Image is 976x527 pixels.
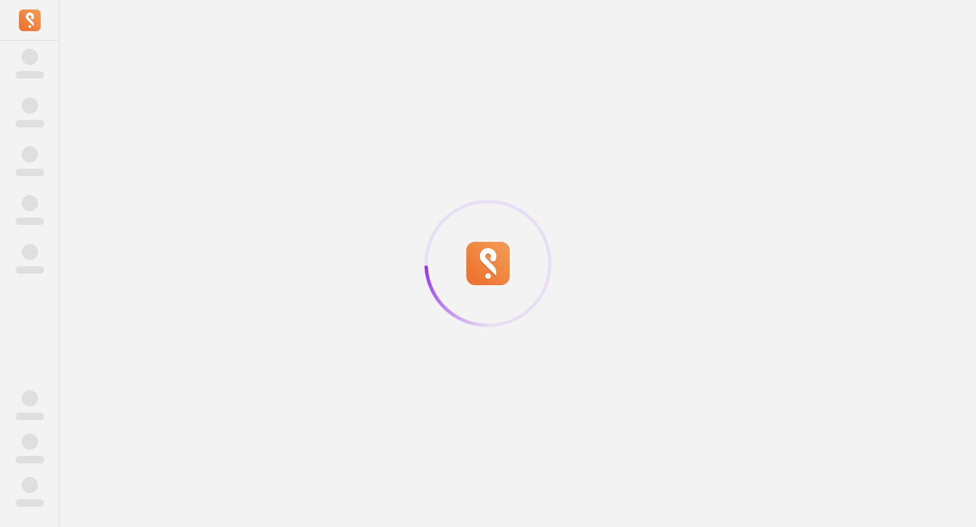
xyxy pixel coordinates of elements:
[16,456,44,463] span: ‌
[16,120,44,127] span: ‌
[16,413,44,420] span: ‌
[16,71,44,79] span: ‌
[22,434,38,450] span: ‌
[16,217,44,225] span: ‌
[22,195,38,211] span: ‌
[16,266,44,274] span: ‌
[22,49,38,65] span: ‌
[16,499,44,507] span: ‌
[22,390,38,406] span: ‌
[22,244,38,260] span: ‌
[16,169,44,176] span: ‌
[22,98,38,114] span: ‌
[22,146,38,163] span: ‌
[22,477,38,493] span: ‌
